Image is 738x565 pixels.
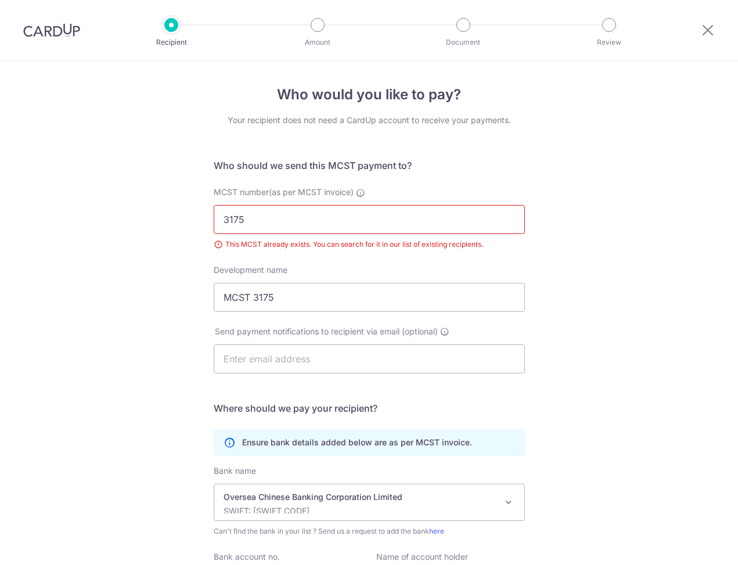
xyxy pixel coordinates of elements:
h4: Who would you like to pay? [214,84,525,105]
p: Amount [275,37,361,48]
label: Bank name [214,465,256,477]
p: Ensure bank details added below are as per MCST invoice. [242,437,472,448]
div: Your recipient does not need a CardUp account to receive your payments. [214,114,525,126]
img: CardUp [23,23,80,37]
span: Send payment notifications to recipient via email (optional) [215,326,438,337]
p: Review [566,37,652,48]
span: Can't find the bank in your list ? Send us a request to add the bank [214,526,525,537]
input: Example: 0001 [214,205,525,234]
label: Bank account no. [214,551,280,563]
p: SWIFT: [SWIFT_CODE] [224,505,496,517]
h5: Who should we send this MCST payment to? [214,159,525,172]
h5: Where should we pay your recipient? [214,401,525,415]
label: Development name [214,264,287,276]
input: Enter email address [214,344,525,373]
p: Document [420,37,506,48]
div: This MCST already exists. You can search for it in our list of existing recipients. [214,239,525,250]
span: Oversea Chinese Banking Corporation Limited [214,484,525,521]
p: Recipient [128,37,214,48]
span: MCST number(as per MCST invoice) [214,187,354,197]
p: Oversea Chinese Banking Corporation Limited [224,491,496,503]
a: here [429,527,444,535]
label: Name of account holder [376,551,468,563]
span: Oversea Chinese Banking Corporation Limited [214,484,524,520]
